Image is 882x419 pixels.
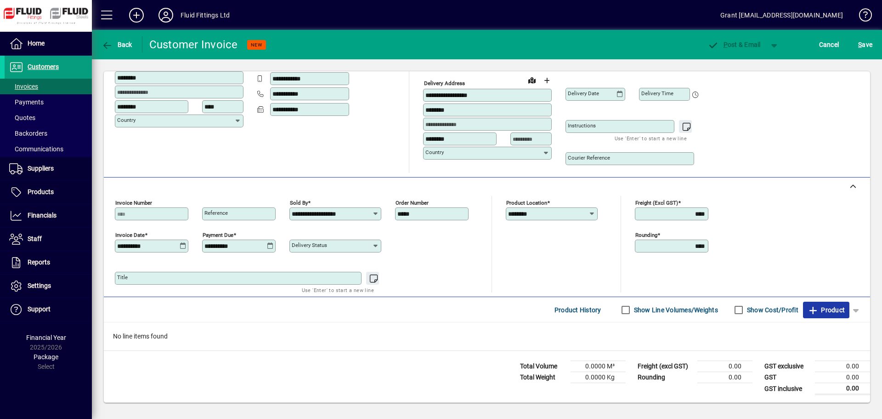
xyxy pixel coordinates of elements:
[515,361,571,372] td: Total Volume
[633,372,697,383] td: Rounding
[251,42,262,48] span: NEW
[815,361,870,372] td: 0.00
[28,40,45,47] span: Home
[292,242,327,248] mat-label: Delivery status
[571,361,626,372] td: 0.0000 M³
[817,36,842,53] button: Cancel
[396,200,429,206] mat-label: Order number
[5,94,92,110] a: Payments
[697,361,752,372] td: 0.00
[5,298,92,321] a: Support
[115,200,152,206] mat-label: Invoice number
[506,200,547,206] mat-label: Product location
[5,228,92,251] a: Staff
[760,372,815,383] td: GST
[5,32,92,55] a: Home
[568,122,596,129] mat-label: Instructions
[9,130,47,137] span: Backorders
[858,37,872,52] span: ave
[632,305,718,315] label: Show Line Volumes/Weights
[697,372,752,383] td: 0.00
[9,83,38,90] span: Invoices
[852,2,871,32] a: Knowledge Base
[5,110,92,126] a: Quotes
[525,73,539,87] a: View on map
[633,361,697,372] td: Freight (excl GST)
[302,285,374,295] mat-hint: Use 'Enter' to start a new line
[28,63,59,70] span: Customers
[117,117,136,123] mat-label: Country
[554,303,601,317] span: Product History
[425,149,444,155] mat-label: Country
[34,353,58,361] span: Package
[28,212,57,219] span: Financials
[571,372,626,383] td: 0.0000 Kg
[707,41,761,48] span: ost & Email
[720,8,843,23] div: Grant [EMAIL_ADDRESS][DOMAIN_NAME]
[803,302,849,318] button: Product
[815,372,870,383] td: 0.00
[760,383,815,395] td: GST inclusive
[290,200,308,206] mat-label: Sold by
[760,361,815,372] td: GST exclusive
[28,188,54,195] span: Products
[5,275,92,298] a: Settings
[856,36,875,53] button: Save
[28,235,42,242] span: Staff
[181,8,230,23] div: Fluid Fittings Ltd
[104,322,870,350] div: No line items found
[28,258,50,266] span: Reports
[26,334,66,341] span: Financial Year
[5,204,92,227] a: Financials
[92,36,142,53] app-page-header-button: Back
[151,7,181,23] button: Profile
[203,232,233,238] mat-label: Payment due
[5,126,92,141] a: Backorders
[9,114,35,121] span: Quotes
[703,36,765,53] button: Post & Email
[635,200,678,206] mat-label: Freight (excl GST)
[745,305,798,315] label: Show Cost/Profit
[515,372,571,383] td: Total Weight
[551,302,605,318] button: Product History
[5,79,92,94] a: Invoices
[635,232,657,238] mat-label: Rounding
[5,141,92,157] a: Communications
[99,36,135,53] button: Back
[122,7,151,23] button: Add
[28,305,51,313] span: Support
[641,90,673,97] mat-label: Delivery time
[9,98,44,106] span: Payments
[5,157,92,180] a: Suppliers
[539,73,554,88] button: Choose address
[28,165,54,172] span: Suppliers
[724,41,728,48] span: P
[102,41,132,48] span: Back
[808,303,845,317] span: Product
[5,181,92,204] a: Products
[858,41,862,48] span: S
[115,232,145,238] mat-label: Invoice date
[28,282,51,289] span: Settings
[117,274,128,281] mat-label: Title
[815,383,870,395] td: 0.00
[204,210,228,216] mat-label: Reference
[149,37,238,52] div: Customer Invoice
[568,155,610,161] mat-label: Courier Reference
[819,37,839,52] span: Cancel
[5,251,92,274] a: Reports
[9,145,63,153] span: Communications
[568,90,599,97] mat-label: Delivery date
[615,133,687,143] mat-hint: Use 'Enter' to start a new line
